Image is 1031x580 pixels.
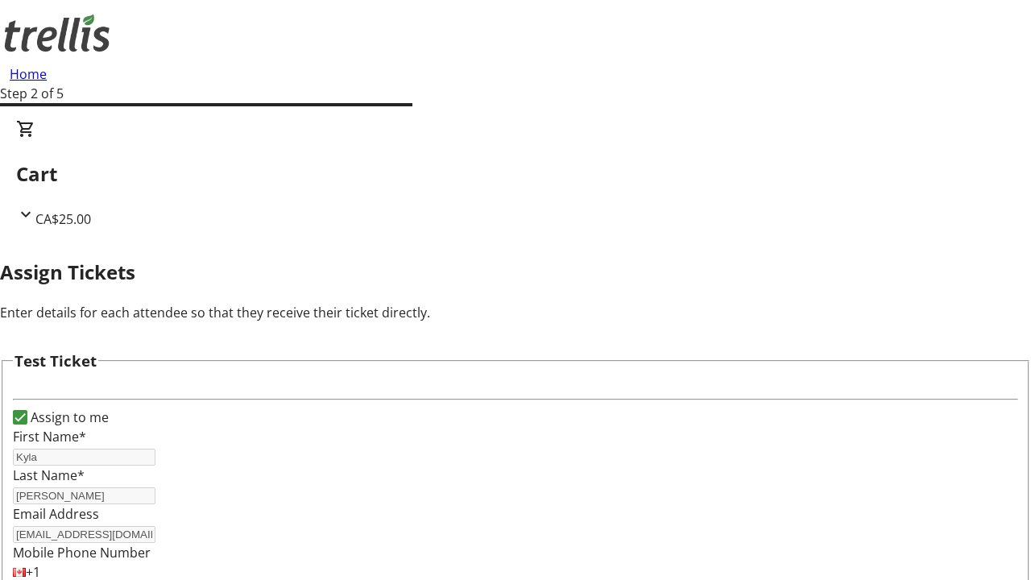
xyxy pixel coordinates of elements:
label: Email Address [13,505,99,523]
h3: Test Ticket [14,350,97,372]
label: Last Name* [13,466,85,484]
div: CartCA$25.00 [16,119,1015,229]
span: CA$25.00 [35,210,91,228]
label: Assign to me [27,408,109,427]
label: First Name* [13,428,86,445]
label: Mobile Phone Number [13,544,151,561]
h2: Cart [16,159,1015,188]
